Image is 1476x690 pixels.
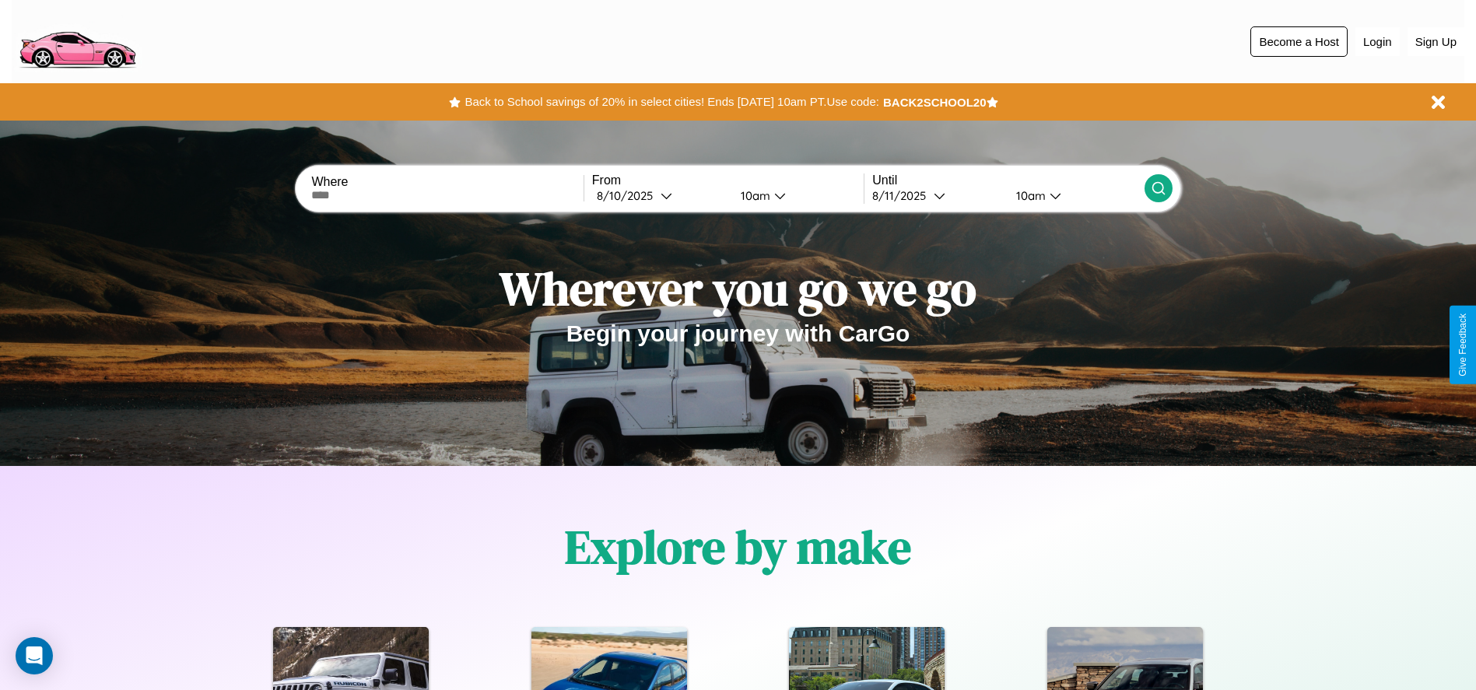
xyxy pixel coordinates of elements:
[1355,27,1400,56] button: Login
[12,8,142,72] img: logo
[728,187,864,204] button: 10am
[597,188,661,203] div: 8 / 10 / 2025
[733,188,774,203] div: 10am
[1408,27,1464,56] button: Sign Up
[461,91,882,113] button: Back to School savings of 20% in select cities! Ends [DATE] 10am PT.Use code:
[565,515,911,579] h1: Explore by make
[592,187,728,204] button: 8/10/2025
[872,173,1144,187] label: Until
[592,173,864,187] label: From
[1004,187,1145,204] button: 10am
[1457,313,1468,377] div: Give Feedback
[883,96,987,109] b: BACK2SCHOOL20
[1250,26,1348,57] button: Become a Host
[1008,188,1050,203] div: 10am
[872,188,934,203] div: 8 / 11 / 2025
[311,175,583,189] label: Where
[16,637,53,674] div: Open Intercom Messenger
